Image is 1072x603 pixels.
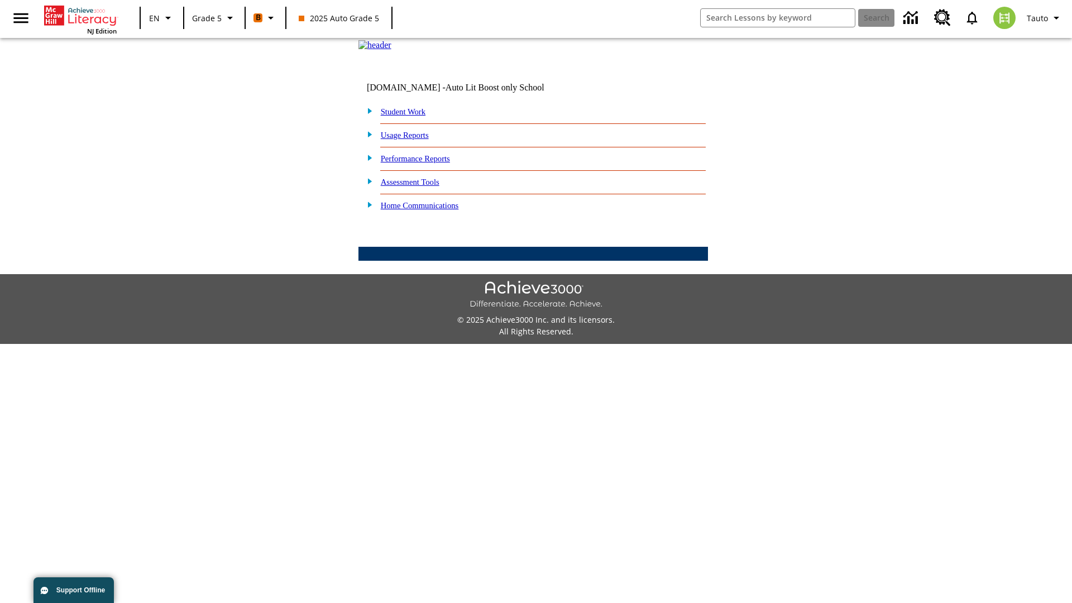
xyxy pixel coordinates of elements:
img: header [358,40,391,50]
input: search field [701,9,855,27]
button: Grade: Grade 5, Select a grade [188,8,241,28]
a: Resource Center, Will open in new tab [927,3,958,33]
img: Achieve3000 Differentiate Accelerate Achieve [470,281,602,309]
button: Support Offline [33,577,114,603]
button: Profile/Settings [1022,8,1068,28]
a: Home Communications [381,201,459,210]
button: Select a new avatar [987,3,1022,32]
button: Open side menu [4,2,37,35]
span: 2025 Auto Grade 5 [299,12,379,24]
span: B [256,11,261,25]
td: [DOMAIN_NAME] - [367,83,572,93]
a: Data Center [897,3,927,33]
span: Tauto [1027,12,1048,24]
a: Student Work [381,107,425,116]
a: Assessment Tools [381,178,439,186]
img: plus.gif [361,176,373,186]
a: Notifications [958,3,987,32]
button: Language: EN, Select a language [144,8,180,28]
span: Grade 5 [192,12,222,24]
span: NJ Edition [87,27,117,35]
nobr: Auto Lit Boost only School [446,83,544,92]
a: Usage Reports [381,131,429,140]
div: Home [44,3,117,35]
img: plus.gif [361,152,373,162]
a: Performance Reports [381,154,450,163]
img: plus.gif [361,129,373,139]
button: Boost Class color is orange. Change class color [249,8,282,28]
img: plus.gif [361,199,373,209]
span: EN [149,12,160,24]
img: plus.gif [361,106,373,116]
span: Support Offline [56,586,105,594]
img: avatar image [993,7,1016,29]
